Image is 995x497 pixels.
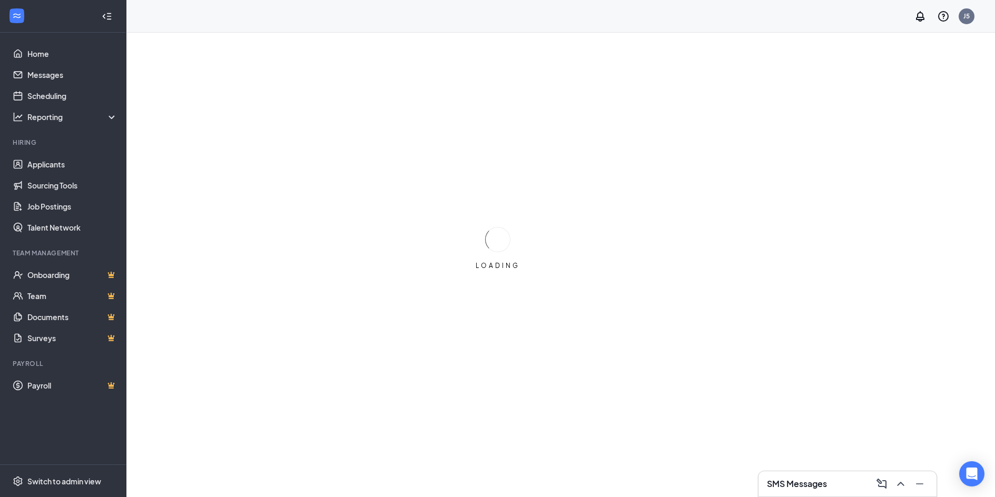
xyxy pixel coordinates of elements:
[27,154,117,175] a: Applicants
[27,306,117,327] a: DocumentsCrown
[27,112,118,122] div: Reporting
[911,475,928,492] button: Minimize
[27,64,117,85] a: Messages
[27,264,117,285] a: OnboardingCrown
[27,285,117,306] a: TeamCrown
[12,11,22,21] svg: WorkstreamLogo
[27,85,117,106] a: Scheduling
[27,175,117,196] a: Sourcing Tools
[102,11,112,22] svg: Collapse
[13,248,115,257] div: Team Management
[471,261,524,270] div: LOADING
[873,475,890,492] button: ComposeMessage
[892,475,909,492] button: ChevronUp
[959,461,984,486] div: Open Intercom Messenger
[913,478,926,490] svg: Minimize
[767,478,827,490] h3: SMS Messages
[27,43,117,64] a: Home
[13,138,115,147] div: Hiring
[13,112,23,122] svg: Analysis
[937,10,950,23] svg: QuestionInfo
[894,478,907,490] svg: ChevronUp
[875,478,888,490] svg: ComposeMessage
[13,476,23,486] svg: Settings
[27,327,117,349] a: SurveysCrown
[27,196,117,217] a: Job Postings
[27,217,117,238] a: Talent Network
[27,476,101,486] div: Switch to admin view
[963,12,970,21] div: J5
[914,10,927,23] svg: Notifications
[27,375,117,396] a: PayrollCrown
[13,359,115,368] div: Payroll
